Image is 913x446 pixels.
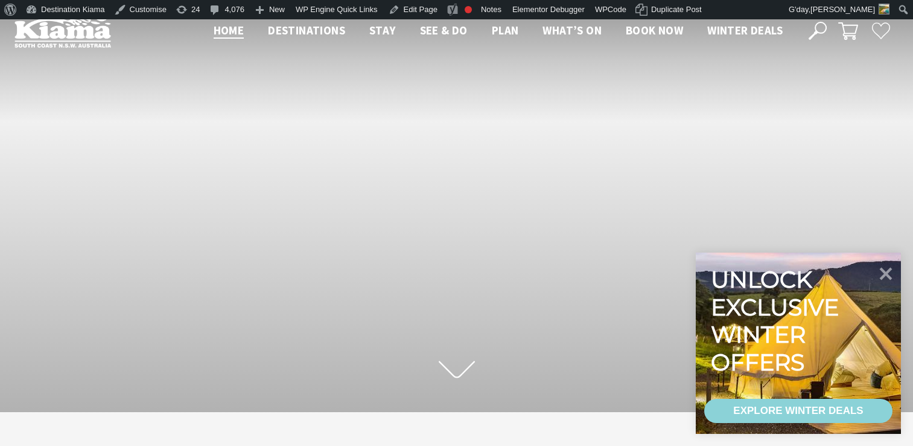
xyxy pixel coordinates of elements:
span: Stay [369,23,396,37]
span: What’s On [542,23,602,37]
span: Plan [492,23,519,37]
nav: Main Menu [202,21,795,41]
div: EXPLORE WINTER DEALS [733,399,863,423]
span: Home [214,23,244,37]
a: EXPLORE WINTER DEALS [704,399,892,423]
span: Winter Deals [707,23,783,37]
span: [PERSON_NAME] [810,5,875,14]
span: Book now [626,23,683,37]
span: See & Do [420,23,468,37]
img: Kiama Logo [14,15,111,48]
div: Focus keyphrase not set [465,6,472,13]
span: Destinations [268,23,345,37]
div: Unlock exclusive winter offers [711,266,844,376]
